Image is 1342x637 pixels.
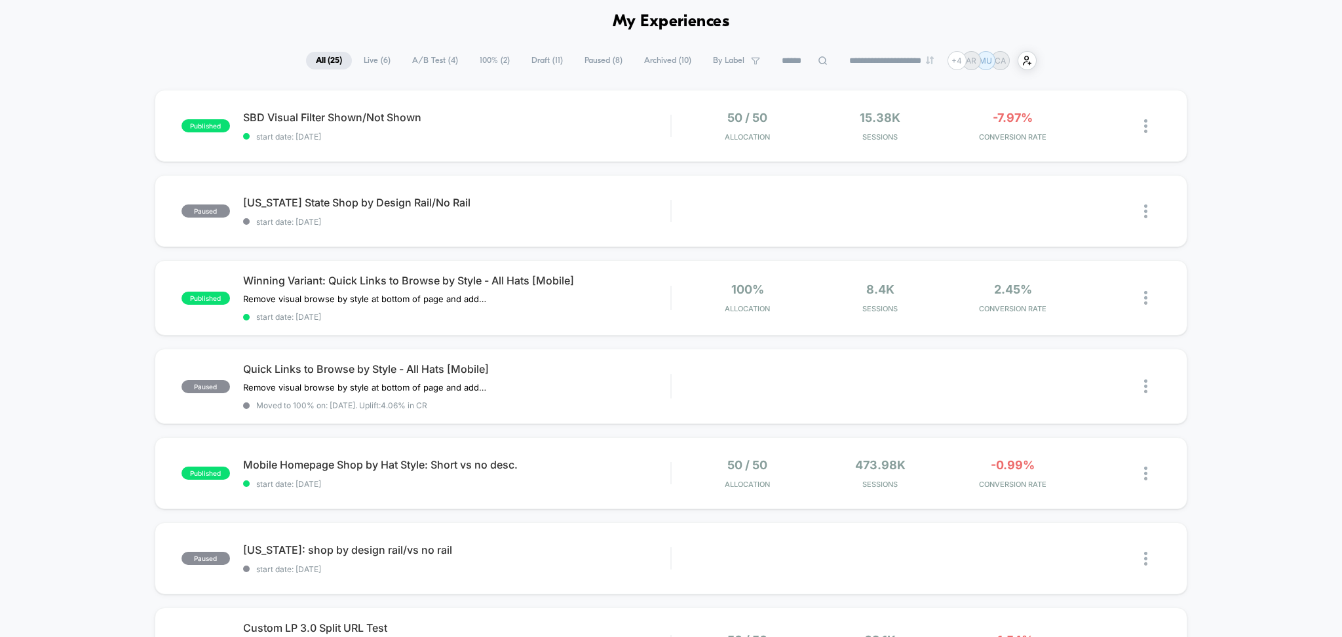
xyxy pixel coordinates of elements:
[243,382,486,393] span: Remove visual browse by style at bottom of page and add quick links to browse by style at the top...
[243,362,671,376] span: Quick Links to Browse by Style - All Hats [Mobile]
[243,458,671,471] span: Mobile Homepage Shop by Hat Style: Short vs no desc.
[306,52,352,69] span: All ( 25 )
[817,480,944,489] span: Sessions
[243,479,671,489] span: start date: [DATE]
[950,304,1077,313] span: CONVERSION RATE
[950,132,1077,142] span: CONVERSION RATE
[522,52,573,69] span: Draft ( 11 )
[727,458,767,472] span: 50 / 50
[243,294,486,304] span: Remove visual browse by style at bottom of page and add quick links to browse by style at the top...
[354,52,400,69] span: Live ( 6 )
[948,51,967,70] div: + 4
[182,292,230,305] span: published
[731,282,764,296] span: 100%
[1144,204,1147,218] img: close
[1144,552,1147,566] img: close
[402,52,468,69] span: A/B Test ( 4 )
[966,56,976,66] p: AR
[817,132,944,142] span: Sessions
[727,111,767,125] span: 50 / 50
[243,196,671,209] span: [US_STATE] State Shop by Design Rail/No Rail
[995,56,1006,66] p: CA
[182,552,230,565] span: paused
[182,119,230,132] span: published
[860,111,900,125] span: 15.38k
[979,56,992,66] p: MU
[991,458,1035,472] span: -0.99%
[575,52,632,69] span: Paused ( 8 )
[182,467,230,480] span: published
[243,132,671,142] span: start date: [DATE]
[713,56,744,66] span: By Label
[1144,379,1147,393] img: close
[817,304,944,313] span: Sessions
[182,204,230,218] span: paused
[866,282,894,296] span: 8.4k
[182,380,230,393] span: paused
[243,274,671,287] span: Winning Variant: Quick Links to Browse by Style - All Hats [Mobile]
[1144,291,1147,305] img: close
[256,400,427,410] span: Moved to 100% on: [DATE] . Uplift: 4.06% in CR
[725,304,770,313] span: Allocation
[243,564,671,574] span: start date: [DATE]
[634,52,701,69] span: Archived ( 10 )
[243,217,671,227] span: start date: [DATE]
[1144,467,1147,480] img: close
[855,458,906,472] span: 473.98k
[243,621,671,634] span: Custom LP 3.0 Split URL Test
[1144,119,1147,133] img: close
[243,312,671,322] span: start date: [DATE]
[613,12,730,31] h1: My Experiences
[243,111,671,124] span: SBD Visual Filter Shown/Not Shown
[725,480,770,489] span: Allocation
[926,56,934,64] img: end
[470,52,520,69] span: 100% ( 2 )
[993,111,1033,125] span: -7.97%
[950,480,1077,489] span: CONVERSION RATE
[725,132,770,142] span: Allocation
[994,282,1032,296] span: 2.45%
[243,543,671,556] span: [US_STATE]: shop by design rail/vs no rail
